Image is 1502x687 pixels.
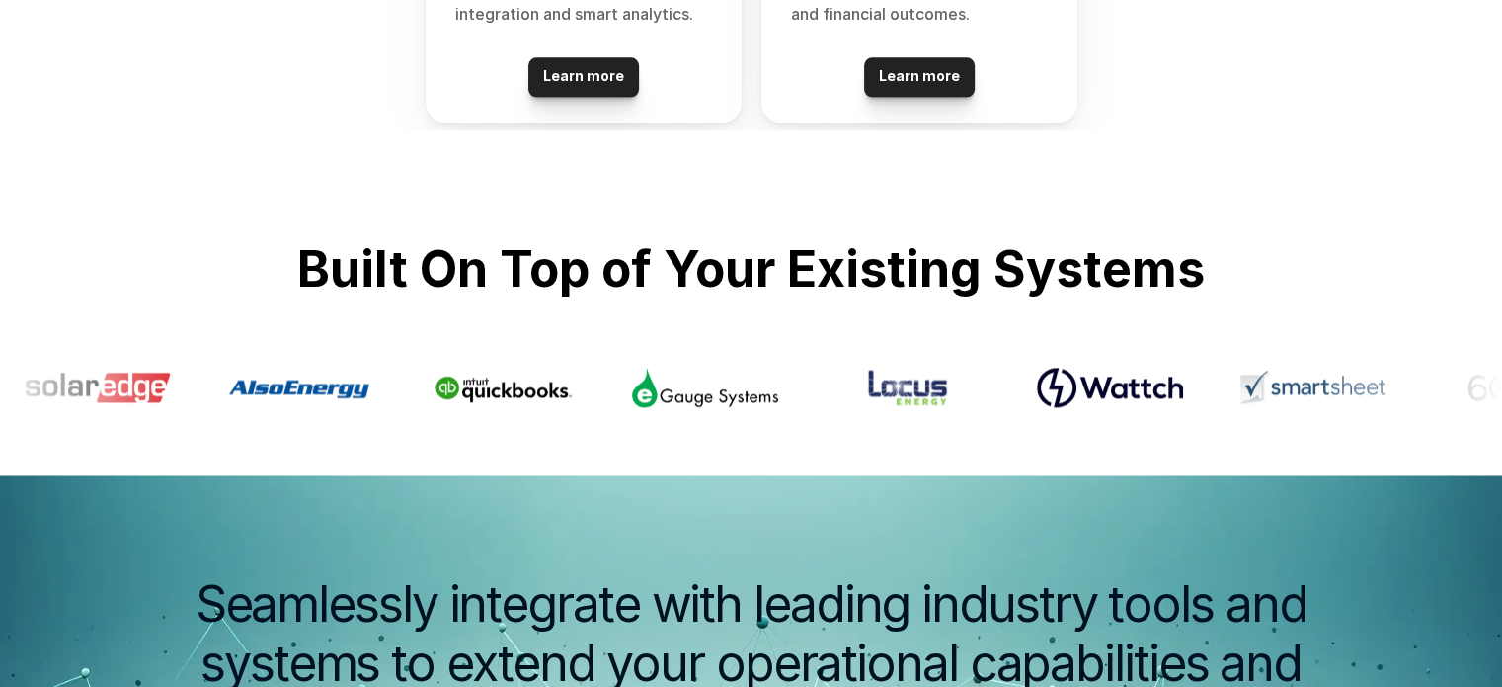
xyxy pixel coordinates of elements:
a: Learn more [528,57,639,97]
a: Learn more [864,57,975,97]
p: Learn more [879,68,960,85]
h2: Built On Top of Your Existing Systems [150,239,1352,299]
p: Learn more [543,68,624,85]
iframe: Chat Widget [1403,592,1502,687]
